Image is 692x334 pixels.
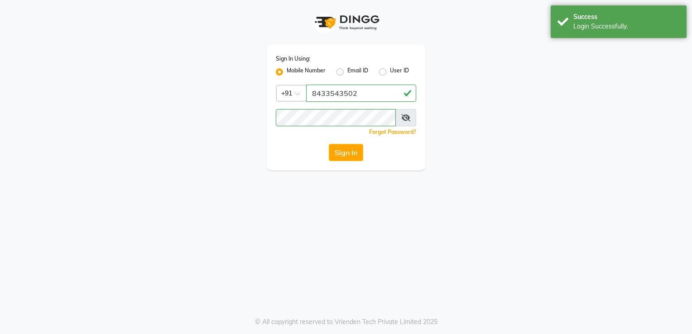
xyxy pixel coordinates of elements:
img: logo1.svg [310,9,382,36]
label: Email ID [347,67,368,77]
a: Forgot Password? [369,129,416,135]
label: Sign In Using: [276,55,310,63]
div: Login Successfully. [573,22,680,31]
label: Mobile Number [287,67,326,77]
div: Success [573,12,680,22]
button: Sign In [329,144,363,161]
input: Username [276,109,396,126]
input: Username [306,85,416,102]
label: User ID [390,67,409,77]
